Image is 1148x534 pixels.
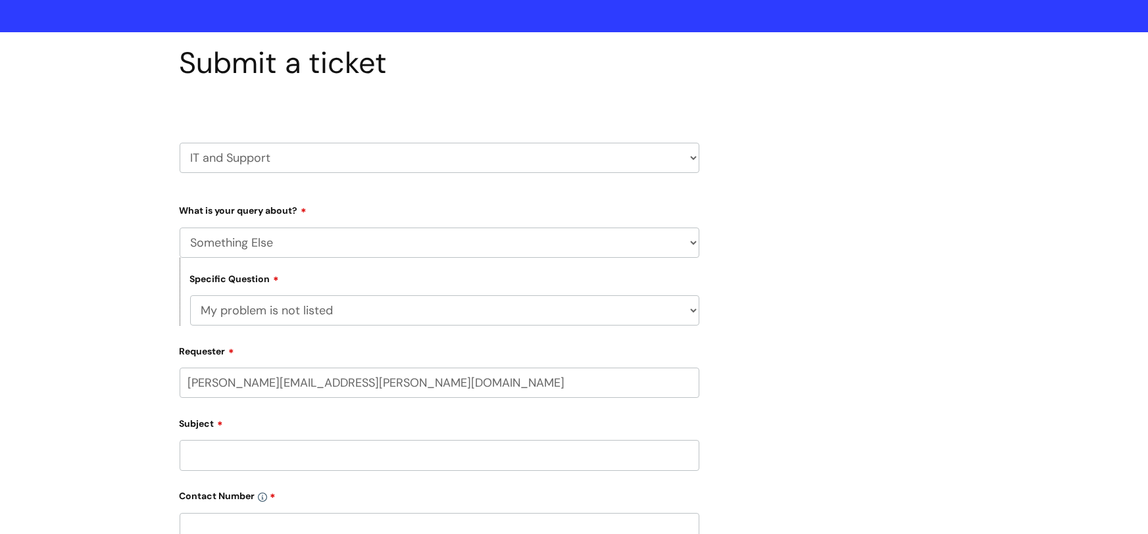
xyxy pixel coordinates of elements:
[180,201,699,216] label: What is your query about?
[180,368,699,398] input: Email
[180,341,699,357] label: Requester
[258,493,267,502] img: info-icon.svg
[180,486,699,502] label: Contact Number
[180,45,699,81] h1: Submit a ticket
[190,272,280,285] label: Specific Question
[180,414,699,429] label: Subject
